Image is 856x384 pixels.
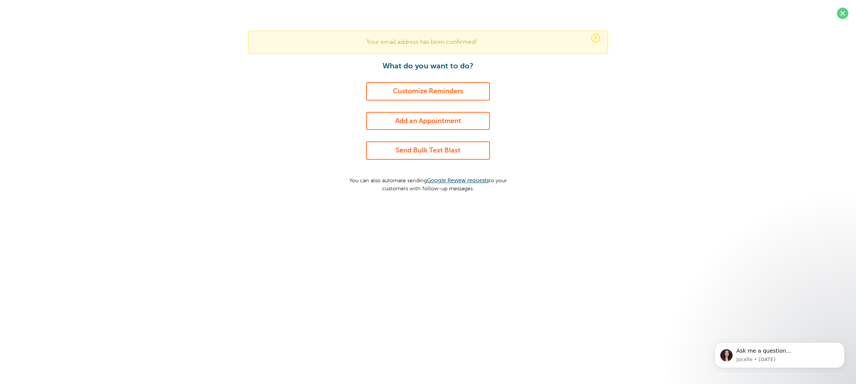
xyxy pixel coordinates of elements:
a: Google Review requests [427,177,489,183]
a: Customize Reminders [366,82,490,100]
iframe: Intercom notifications message [703,335,856,373]
a: Add an Appointment [366,112,490,130]
p: Your email address has been confirmed! [256,39,600,46]
a: Send Bulk Text Blast [366,141,490,160]
h1: What do you want to do? [342,62,514,71]
span: × [591,34,600,42]
p: You can also automate sending to your customers with follow-up messages. [342,171,514,192]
